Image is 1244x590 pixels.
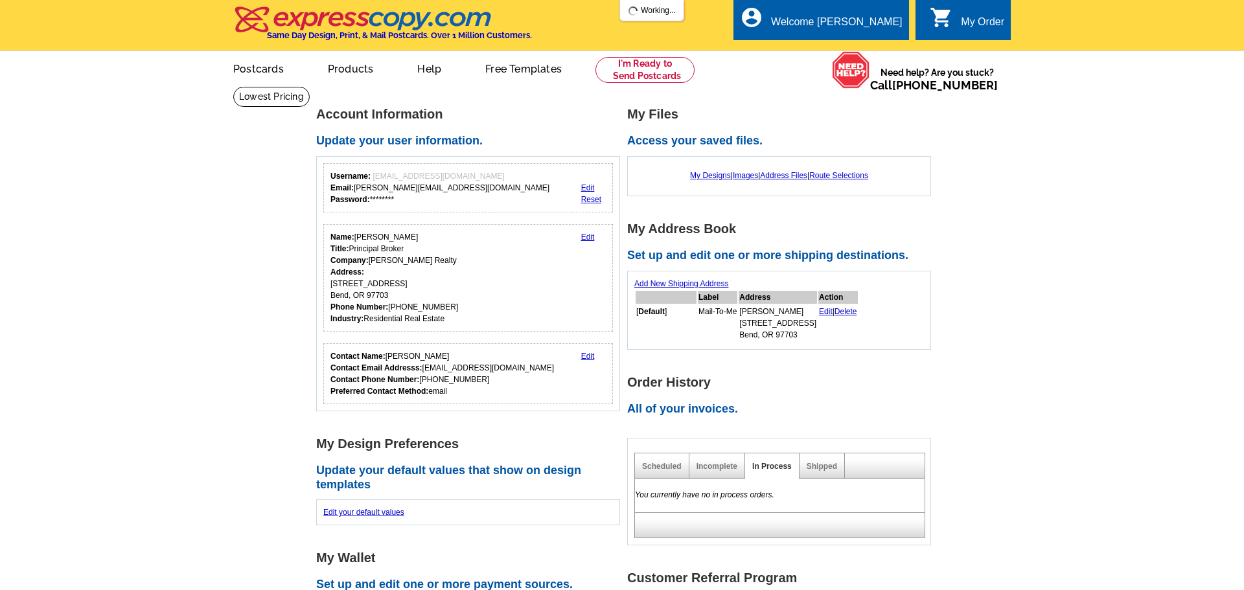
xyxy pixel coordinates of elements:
div: My Order [961,16,1004,34]
h1: Account Information [316,108,627,121]
a: Edit [581,352,595,361]
a: Free Templates [465,52,582,83]
h2: All of your invoices. [627,402,938,416]
h1: Order History [627,376,938,389]
div: | | | [634,163,924,188]
strong: Email: [330,183,354,192]
a: Delete [835,307,857,316]
div: Your personal details. [323,224,613,332]
a: Edit [581,233,595,242]
b: Default [638,307,665,316]
strong: Company: [330,256,369,265]
strong: Phone Number: [330,302,388,312]
a: Incomplete [697,462,737,471]
div: Welcome [PERSON_NAME] [771,16,902,34]
a: Same Day Design, Print, & Mail Postcards. Over 1 Million Customers. [233,16,532,40]
a: [PHONE_NUMBER] [892,78,998,92]
h2: Update your user information. [316,134,627,148]
h1: My Design Preferences [316,437,627,451]
h2: Update your default values that show on design templates [316,464,627,492]
a: Postcards [213,52,305,83]
h1: My Address Book [627,222,938,236]
a: My Designs [690,171,731,180]
strong: Name: [330,233,354,242]
a: Images [733,171,758,180]
div: [PERSON_NAME] Principal Broker [PERSON_NAME] Realty [STREET_ADDRESS] Bend, OR 97703 [PHONE_NUMBER... [330,231,458,324]
h2: Access your saved files. [627,134,938,148]
img: help [832,51,870,89]
strong: Title: [330,244,349,253]
strong: Contact Phone Number: [330,375,419,384]
a: Edit your default values [323,508,404,517]
th: Action [818,291,858,304]
h1: My Files [627,108,938,121]
h2: Set up and edit one or more shipping destinations. [627,249,938,263]
span: [EMAIL_ADDRESS][DOMAIN_NAME] [373,172,504,181]
a: Help [397,52,462,83]
a: Add New Shipping Address [634,279,728,288]
a: shopping_cart My Order [930,14,1004,30]
strong: Address: [330,267,364,277]
h4: Same Day Design, Print, & Mail Postcards. Over 1 Million Customers. [267,30,532,40]
i: account_circle [740,6,763,29]
th: Label [698,291,737,304]
h1: Customer Referral Program [627,571,938,585]
i: shopping_cart [930,6,953,29]
strong: Username: [330,172,371,181]
img: loading... [628,6,638,16]
a: Products [307,52,395,83]
th: Address [739,291,817,304]
a: Shipped [807,462,837,471]
strong: Contact Name: [330,352,386,361]
strong: Contact Email Addresss: [330,363,422,372]
a: Scheduled [642,462,682,471]
td: | [818,305,858,341]
div: Who should we contact regarding order issues? [323,343,613,404]
a: Edit [581,183,595,192]
a: Route Selections [809,171,868,180]
strong: Preferred Contact Method: [330,387,428,396]
strong: Password: [330,195,370,204]
td: [PERSON_NAME] [STREET_ADDRESS] Bend, OR 97703 [739,305,817,341]
div: [PERSON_NAME][EMAIL_ADDRESS][DOMAIN_NAME] ******** [330,170,549,205]
strong: Industry: [330,314,363,323]
div: Your login information. [323,163,613,212]
a: Reset [581,195,601,204]
td: [ ] [636,305,697,341]
h1: My Wallet [316,551,627,565]
td: Mail-To-Me [698,305,737,341]
span: Need help? Are you stuck? [870,66,1004,92]
a: In Process [752,462,792,471]
a: Edit [819,307,833,316]
a: Address Files [760,171,807,180]
em: You currently have no in process orders. [635,490,774,499]
div: [PERSON_NAME] [EMAIL_ADDRESS][DOMAIN_NAME] [PHONE_NUMBER] email [330,350,554,397]
span: Call [870,78,998,92]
